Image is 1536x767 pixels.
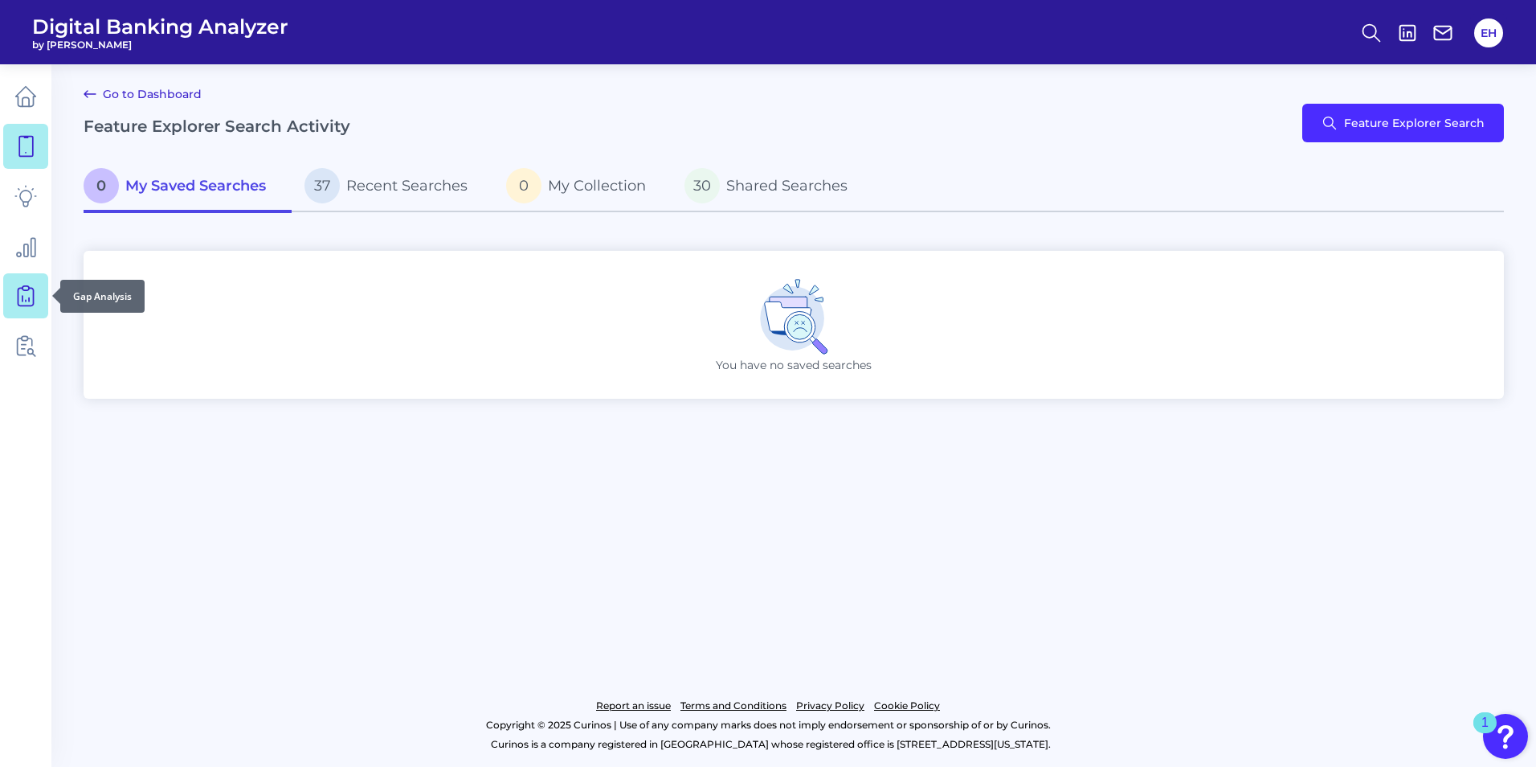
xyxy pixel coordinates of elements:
[304,168,340,203] span: 37
[79,716,1457,735] p: Copyright © 2025 Curinos | Use of any company marks does not imply endorsement or sponsorship of ...
[548,177,646,195] span: My Collection
[84,162,292,213] a: 0My Saved Searches
[32,14,288,39] span: Digital Banking Analyzer
[684,168,720,203] span: 30
[60,280,145,313] div: Gap Analysis
[672,162,873,213] a: 30Shared Searches
[84,251,1504,399] div: You have no saved searches
[596,696,671,716] a: Report an issue
[1302,104,1504,142] button: Feature Explorer Search
[874,696,940,716] a: Cookie Policy
[796,696,864,716] a: Privacy Policy
[493,162,672,213] a: 0My Collection
[506,168,541,203] span: 0
[84,84,202,104] a: Go to Dashboard
[680,696,786,716] a: Terms and Conditions
[32,39,288,51] span: by [PERSON_NAME]
[1474,18,1503,47] button: EH
[726,177,848,195] span: Shared Searches
[125,177,266,195] span: My Saved Searches
[84,735,1457,754] p: Curinos is a company registered in [GEOGRAPHIC_DATA] whose registered office is [STREET_ADDRESS][...
[292,162,493,213] a: 37Recent Searches
[346,177,468,195] span: Recent Searches
[1344,117,1485,129] span: Feature Explorer Search
[1481,723,1489,744] div: 1
[84,168,119,203] span: 0
[1483,714,1528,759] button: Open Resource Center, 1 new notification
[84,117,350,136] h2: Feature Explorer Search Activity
